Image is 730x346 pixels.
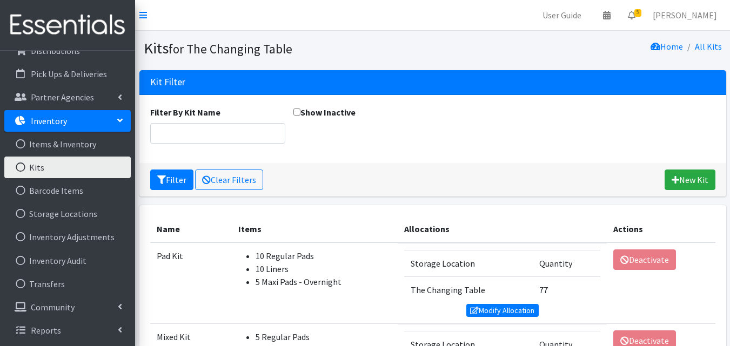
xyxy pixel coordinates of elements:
h3: Kit Filter [150,77,185,88]
a: Inventory [4,110,131,132]
button: Filter [150,169,193,190]
p: Community [31,302,75,313]
td: Pad Kit [150,242,232,324]
th: Allocations [398,216,607,242]
p: Pick Ups & Deliveries [31,69,107,79]
a: Home [651,41,683,52]
small: for The Changing Table [169,41,292,57]
a: [PERSON_NAME] [644,4,726,26]
a: Barcode Items [4,180,131,201]
a: Inventory Adjustments [4,226,131,248]
td: The Changing Table [404,276,533,303]
li: 10 Regular Pads [256,249,391,262]
td: 77 [533,276,600,303]
li: 5 Maxi Pads - Overnight [256,275,391,288]
li: 5 Regular Pads [256,330,391,343]
a: Reports [4,320,131,341]
td: Storage Location [404,250,533,276]
a: Items & Inventory [4,133,131,155]
a: Distributions [4,40,131,62]
p: Partner Agencies [31,92,94,103]
a: Storage Locations [4,203,131,225]
span: 5 [634,9,641,17]
td: Quantity [533,250,600,276]
img: HumanEssentials [4,7,131,43]
th: Actions [607,216,715,242]
a: Pick Ups & Deliveries [4,63,131,85]
p: Inventory [31,116,67,126]
label: Show Inactive [293,106,356,119]
a: Modify Allocation [466,304,539,317]
a: Clear Filters [195,169,263,190]
a: New Kit [665,169,715,190]
p: Distributions [31,45,80,56]
li: 10 Liners [256,262,391,275]
a: Kits [4,157,131,178]
h1: Kits [144,39,429,58]
a: 5 [619,4,644,26]
a: Transfers [4,273,131,295]
th: Name [150,216,232,242]
a: Partner Agencies [4,86,131,108]
a: User Guide [534,4,590,26]
p: Reports [31,325,61,336]
input: Show Inactive [293,108,300,116]
th: Items [232,216,398,242]
a: All Kits [695,41,722,52]
a: Inventory Audit [4,250,131,272]
label: Filter By Kit Name [150,106,220,119]
a: Community [4,296,131,318]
